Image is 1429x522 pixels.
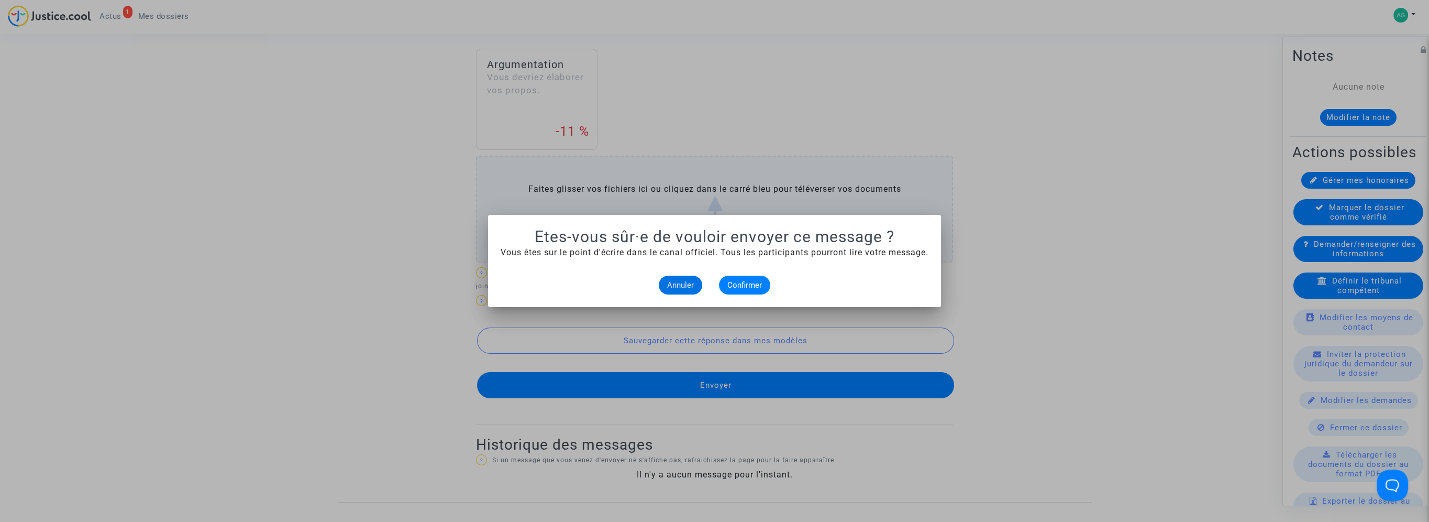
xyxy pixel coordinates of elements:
button: Annuler [659,276,702,295]
span: Vous êtes sur le point d'écrire dans le canal officiel. Tous les participants pourront lire votre... [501,247,928,257]
span: Confirmer [727,280,762,290]
button: Confirmer [719,276,770,295]
iframe: Help Scout Beacon - Open [1377,470,1408,501]
span: Annuler [667,280,694,290]
h1: Etes-vous sûr·e de vouloir envoyer ce message ? [501,227,928,246]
